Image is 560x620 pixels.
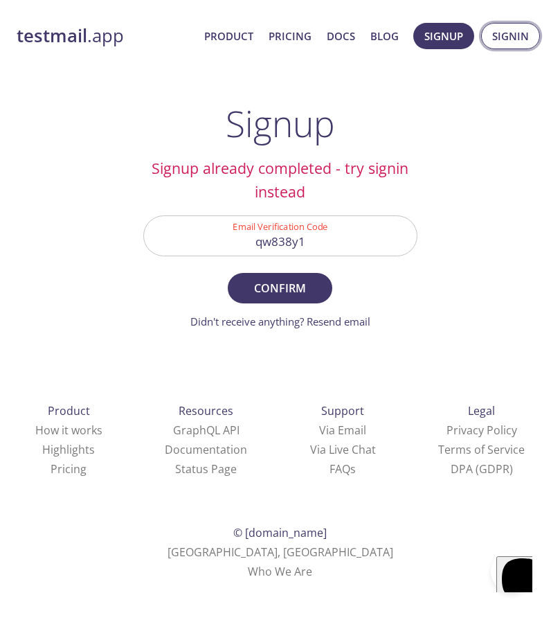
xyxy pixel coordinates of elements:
[413,23,474,49] button: Signup
[35,423,102,438] a: How it works
[468,403,495,418] span: Legal
[168,544,393,560] span: [GEOGRAPHIC_DATA], [GEOGRAPHIC_DATA]
[491,551,532,592] iframe: Help Scout Beacon - Open
[17,24,87,48] strong: testmail
[451,461,513,477] a: DPA (GDPR)
[424,27,463,45] span: Signup
[243,278,316,298] span: Confirm
[438,442,525,457] a: Terms of Service
[350,461,356,477] span: s
[248,564,312,579] a: Who We Are
[143,157,417,204] h2: Signup already completed - try signin instead
[179,403,233,418] span: Resources
[310,442,376,457] a: Via Live Chat
[228,273,332,303] button: Confirm
[190,315,370,328] a: Didn't receive anything? Resend email
[446,423,517,438] a: Privacy Policy
[48,403,90,418] span: Product
[327,27,355,45] a: Docs
[17,24,193,48] a: testmail.app
[269,27,311,45] a: Pricing
[370,27,399,45] a: Blog
[42,442,95,457] a: Highlights
[204,27,253,45] a: Product
[319,423,366,438] a: Via Email
[165,442,247,457] a: Documentation
[173,423,240,438] a: GraphQL API
[492,27,529,45] span: Signin
[321,403,364,418] span: Support
[481,23,540,49] button: Signin
[226,103,335,144] h1: Signup
[329,461,356,477] a: FAQ
[175,461,237,477] a: Status Page
[6,6,58,229] button: Open Beacon popover
[51,461,87,477] a: Pricing
[233,525,327,540] span: © [DOMAIN_NAME]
